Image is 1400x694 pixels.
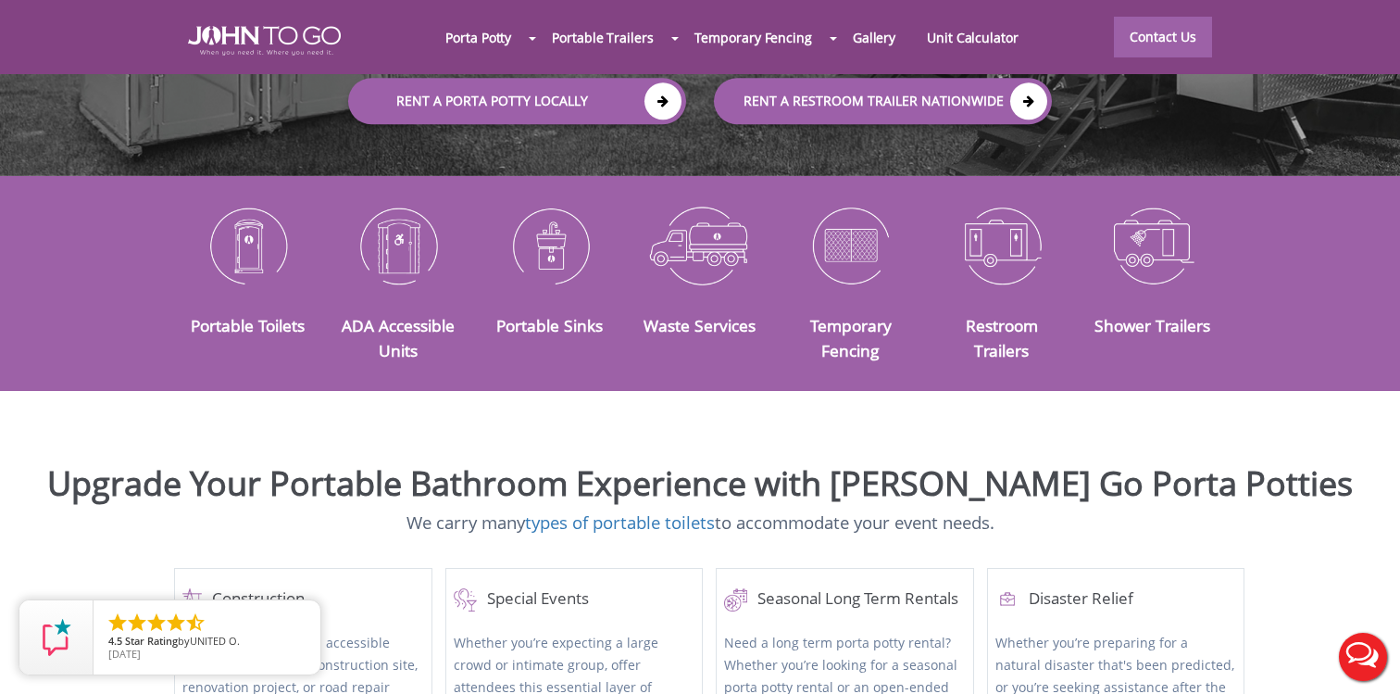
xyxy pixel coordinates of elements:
img: Restroom-Trailers-icon_N.png [940,197,1063,294]
a: Portable Trailers [536,18,669,57]
img: Portable-Toilets-icon_N.png [186,197,309,294]
li:  [184,612,206,634]
a: Rent a Porta Potty Locally [348,78,686,124]
h2: Upgrade Your Portable Bathroom Experience with [PERSON_NAME] Go Porta Potties [14,465,1386,502]
li:  [145,612,168,634]
img: ADA-Accessible-Units-icon_N.png [337,197,460,294]
a: Construction [182,588,423,612]
a: Gallery [837,18,911,57]
button: Live Chat [1326,620,1400,694]
a: Special Events [454,588,694,612]
span: by [108,636,306,649]
p: We carry many to accommodate your event needs. [14,511,1386,536]
img: Shower-Trailers-icon_N.png [1091,197,1214,294]
a: Portable Sinks [496,314,603,336]
a: Shower Trailers [1094,314,1210,336]
img: Temporary-Fencing-cion_N.png [789,197,912,294]
a: Unit Calculator [911,18,1034,57]
span: [DATE] [108,647,141,661]
img: JOHN to go [188,26,341,56]
a: Restroom Trailers [966,314,1038,360]
span: 4.5 [108,634,122,648]
a: rent a RESTROOM TRAILER Nationwide [714,78,1052,124]
span: Star Rating [125,634,178,648]
a: Contact Us [1114,17,1212,57]
li:  [106,612,129,634]
a: Temporary Fencing [679,18,828,57]
a: Temporary Fencing [810,314,892,360]
a: ADA Accessible Units [342,314,455,360]
a: types of portable toilets [525,511,715,534]
a: Portable Toilets [191,314,305,336]
img: Portable-Sinks-icon_N.png [488,197,611,294]
img: Waste-Services-icon_N.png [639,197,762,294]
img: Review Rating [38,619,75,656]
li:  [165,612,187,634]
a: Porta Potty [430,18,527,57]
a: Seasonal Long Term Rentals [724,588,965,612]
a: Waste Services [644,314,756,336]
li:  [126,612,148,634]
h4: Disaster Relief [995,588,1236,612]
span: UNITED O. [190,634,240,648]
